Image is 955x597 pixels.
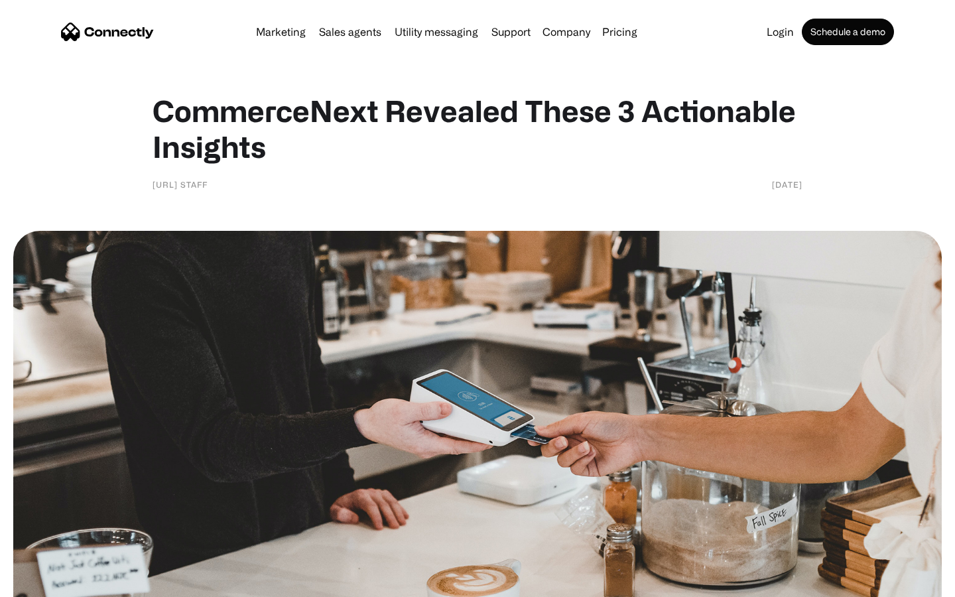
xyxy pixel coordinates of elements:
[761,27,799,37] a: Login
[153,93,802,165] h1: CommerceNext Revealed These 3 Actionable Insights
[389,27,483,37] a: Utility messaging
[486,27,536,37] a: Support
[772,178,802,191] div: [DATE]
[13,574,80,592] aside: Language selected: English
[542,23,590,41] div: Company
[153,178,208,191] div: [URL] Staff
[27,574,80,592] ul: Language list
[802,19,894,45] a: Schedule a demo
[251,27,311,37] a: Marketing
[597,27,643,37] a: Pricing
[314,27,387,37] a: Sales agents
